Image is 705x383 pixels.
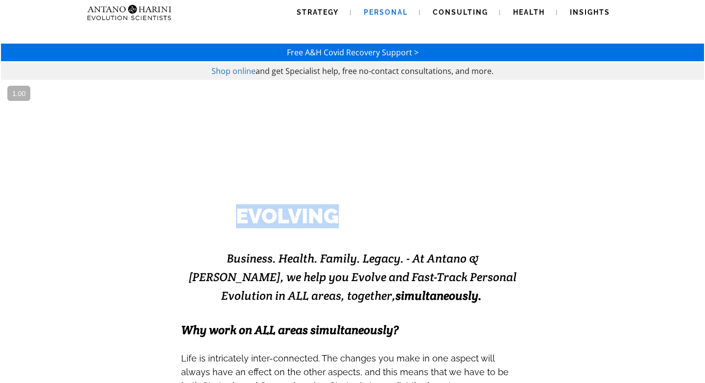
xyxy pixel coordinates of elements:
a: Shop online [211,66,256,76]
span: Strategy [297,8,339,16]
a: Free A&H Covid Recovery Support > [287,47,419,58]
strong: EVOLVING [236,204,339,228]
span: Personal [364,8,408,16]
span: Insights [570,8,610,16]
span: Health [513,8,545,16]
span: Business. Health. Family. Legacy. - At Antano & [PERSON_NAME], we help you Evolve and Fast-Track ... [188,251,517,303]
strong: EXCELLENCE [339,204,470,228]
span: and get Specialist help, free no-contact consultations, and more. [256,66,493,76]
span: Consulting [433,8,488,16]
span: Why work on ALL areas simultaneously? [181,322,399,337]
b: simultaneously. [396,288,482,303]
